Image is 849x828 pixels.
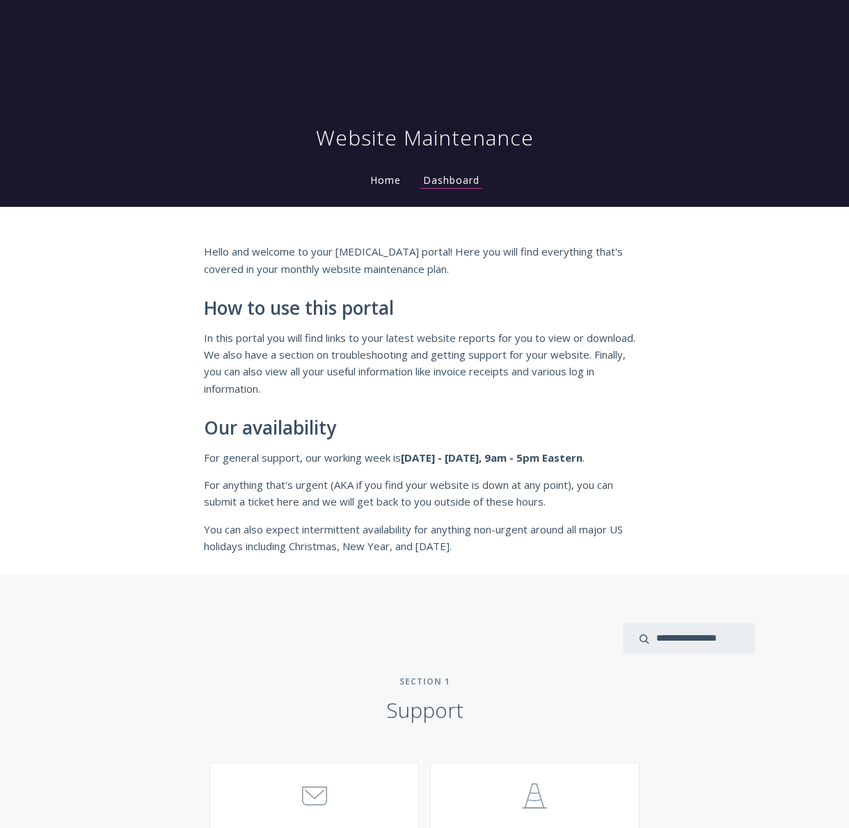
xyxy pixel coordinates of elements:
p: For general support, our working week is . [204,449,645,466]
a: Home [367,173,404,187]
h2: Our availability [204,418,645,439]
p: For anything that's urgent (AKA if you find your website is down at any point), you can submit a ... [204,476,645,510]
a: Dashboard [420,173,482,189]
h2: How to use this portal [204,298,645,319]
h1: Website Maintenance [316,124,534,152]
strong: [DATE] - [DATE], 9am - 5pm Eastern [401,451,582,464]
p: In this portal you will find links to your latest website reports for you to view or download. We... [204,329,645,398]
p: You can also expect intermittent availability for anything non-urgent around all major US holiday... [204,521,645,555]
p: Hello and welcome to your [MEDICAL_DATA] portal! Here you will find everything that's covered in ... [204,243,645,277]
input: search input [623,623,755,654]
